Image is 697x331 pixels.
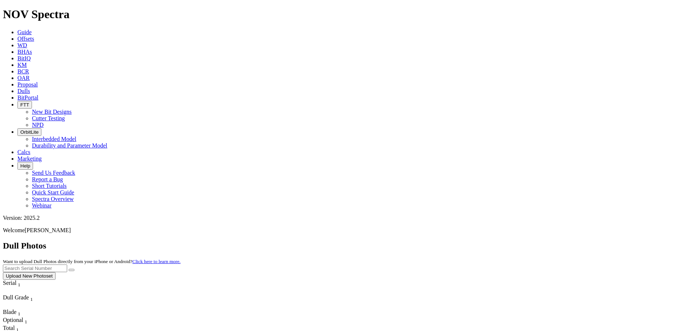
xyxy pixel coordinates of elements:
span: Sort None [30,294,33,300]
span: Serial [3,280,16,286]
a: Report a Bug [32,176,63,182]
span: Total [3,325,15,331]
div: Blade Sort None [3,309,28,317]
button: Upload New Photoset [3,272,56,280]
span: Sort None [18,280,20,286]
span: Help [20,163,30,169]
sub: 1 [18,282,20,287]
div: Sort None [3,317,28,325]
div: Column Menu [3,302,54,309]
a: Click here to learn more. [133,259,181,264]
sub: 1 [25,319,27,324]
a: Cutter Testing [32,115,65,121]
div: Optional Sort None [3,317,28,325]
button: Help [17,162,33,170]
sub: 1 [18,311,20,316]
a: Marketing [17,156,42,162]
div: Sort None [3,294,54,309]
a: Quick Start Guide [32,189,74,195]
button: OrbitLite [17,128,41,136]
span: OrbitLite [20,129,38,135]
a: NPD [32,122,44,128]
a: BCR [17,68,29,74]
a: BitPortal [17,94,38,101]
a: BHAs [17,49,32,55]
a: Dulls [17,88,30,94]
p: Welcome [3,227,694,234]
span: Optional [3,317,23,323]
span: Sort None [25,317,27,323]
span: Dull Grade [3,294,29,300]
div: Version: 2025.2 [3,215,694,221]
a: Webinar [32,202,52,209]
span: [PERSON_NAME] [25,227,71,233]
a: WD [17,42,27,48]
span: Sort None [18,309,20,315]
span: Sort None [16,325,19,331]
div: Sort None [3,309,28,317]
span: Blade [3,309,16,315]
input: Search Serial Number [3,265,67,272]
a: Interbedded Model [32,136,76,142]
h1: NOV Spectra [3,8,694,21]
div: Dull Grade Sort None [3,294,54,302]
button: FTT [17,101,32,109]
sub: 1 [30,296,33,302]
a: Short Tutorials [32,183,67,189]
a: Guide [17,29,32,35]
a: Proposal [17,81,38,88]
a: OAR [17,75,30,81]
a: BitIQ [17,55,30,61]
a: Offsets [17,36,34,42]
a: KM [17,62,27,68]
a: Calcs [17,149,30,155]
div: Sort None [3,280,34,294]
a: New Bit Designs [32,109,72,115]
h2: Dull Photos [3,241,694,251]
span: FTT [20,102,29,108]
a: Durability and Parameter Model [32,142,107,149]
small: Want to upload Dull Photos directly from your iPhone or Android? [3,259,180,264]
div: Serial Sort None [3,280,34,288]
div: Column Menu [3,288,34,294]
a: Spectra Overview [32,196,74,202]
a: Send Us Feedback [32,170,75,176]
